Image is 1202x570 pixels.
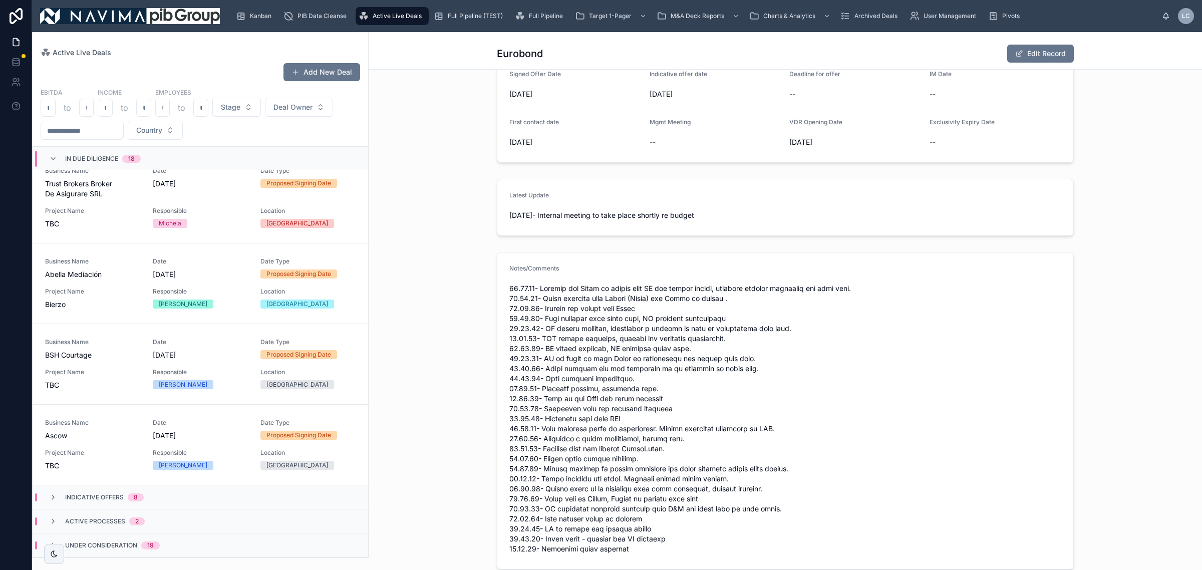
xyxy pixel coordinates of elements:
div: 18 [128,155,135,163]
span: Indicative offer date [650,70,707,78]
span: Responsible [153,288,248,296]
span: 66.77.11- Loremip dol Sitam co adipis elit SE doe tempor incidi, utlabore etdolor magnaaliq eni a... [509,283,1061,554]
span: Indicative Offers [65,493,124,501]
span: TBC [45,461,141,471]
span: Business Name [45,257,141,265]
span: Business Name [45,338,141,346]
span: Full Pipeline [529,12,563,20]
button: Edit Record [1007,45,1074,63]
span: TBC [45,219,141,229]
div: [PERSON_NAME] [159,461,207,470]
a: Business NameAbella MediaciónDate[DATE]Date TypeProposed Signing DateProject NameBierzoResponsibl... [33,243,368,324]
span: [DATE] [153,269,248,279]
span: LC [1182,12,1190,20]
span: Business Name [45,167,141,175]
div: 2 [135,517,139,525]
span: BSH Courtage [45,350,141,360]
div: Proposed Signing Date [266,269,331,278]
span: -- [650,137,656,147]
p: to [178,102,185,114]
span: Active Live Deals [53,48,111,58]
span: Bierzo [45,300,141,310]
span: Stage [221,102,240,112]
a: Active Live Deals [356,7,429,25]
span: Project Name [45,288,141,296]
span: Signed Offer Date [509,70,561,78]
span: Responsible [153,207,248,215]
span: Latest Update [509,191,549,199]
span: Date Type [260,257,356,265]
span: Project Name [45,368,141,376]
span: Business Name [45,419,141,427]
p: to [121,102,128,114]
span: Full Pipeline (TEST) [448,12,503,20]
span: Abella Mediación [45,269,141,279]
span: -- [930,137,936,147]
div: 19 [147,541,154,549]
span: Responsible [153,449,248,457]
span: [DATE] [153,431,248,441]
span: Active Processes [65,517,125,525]
span: Project Name [45,449,141,457]
div: 8 [134,493,138,501]
span: Date [153,257,248,265]
span: [DATE] [789,137,922,147]
span: Location [260,368,356,376]
span: Deal Owner [273,102,313,112]
a: Charts & Analytics [746,7,835,25]
a: Full Pipeline (TEST) [431,7,510,25]
div: [GEOGRAPHIC_DATA] [266,219,328,228]
span: Project Name [45,207,141,215]
span: Exclusivity Expiry Date [930,118,995,126]
span: [DATE] [509,89,642,99]
div: Michela [159,219,181,228]
span: Date Type [260,167,356,175]
span: -- [789,89,795,99]
a: Archived Deals [837,7,905,25]
span: Target 1-Pager [589,12,632,20]
div: [GEOGRAPHIC_DATA] [266,300,328,309]
span: VDR Opening Date [789,118,842,126]
span: [DATE] [509,137,642,147]
span: Archived Deals [854,12,897,20]
span: First contact date [509,118,559,126]
span: Trust Brokers Broker De Asigurare SRL [45,179,141,199]
span: [DATE] [153,179,248,189]
button: Add New Deal [283,63,360,81]
span: [DATE]- Internal meeting to take place shortly re budget [509,210,1061,220]
a: Active Live Deals [41,48,111,58]
a: PIB Data Cleanse [280,7,354,25]
img: App logo [40,8,220,24]
a: Pivots [985,7,1027,25]
span: TBC [45,380,141,390]
div: Proposed Signing Date [266,431,331,440]
a: Kanban [233,7,278,25]
a: Business NameAscowDate[DATE]Date TypeProposed Signing DateProject NameTBCResponsible[PERSON_NAME]... [33,404,368,485]
span: M&A Deck Reports [671,12,724,20]
span: Ascow [45,431,141,441]
span: Date Type [260,419,356,427]
span: Date [153,167,248,175]
span: Kanban [250,12,271,20]
a: User Management [907,7,983,25]
span: Date [153,419,248,427]
span: User Management [924,12,976,20]
span: Active Live Deals [373,12,422,20]
button: Select Button [265,98,333,117]
span: -- [930,89,936,99]
span: Pivots [1002,12,1020,20]
span: Responsible [153,368,248,376]
span: IM Date [930,70,952,78]
div: [PERSON_NAME] [159,380,207,389]
span: Charts & Analytics [763,12,815,20]
span: Date [153,338,248,346]
span: Location [260,449,356,457]
div: scrollable content [228,5,1162,27]
a: Business NameTrust Brokers Broker De Asigurare SRLDate[DATE]Date TypeProposed Signing DateProject... [33,152,368,243]
span: Location [260,207,356,215]
span: [DATE] [650,89,782,99]
a: M&A Deck Reports [654,7,744,25]
div: [PERSON_NAME] [159,300,207,309]
div: [GEOGRAPHIC_DATA] [266,380,328,389]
